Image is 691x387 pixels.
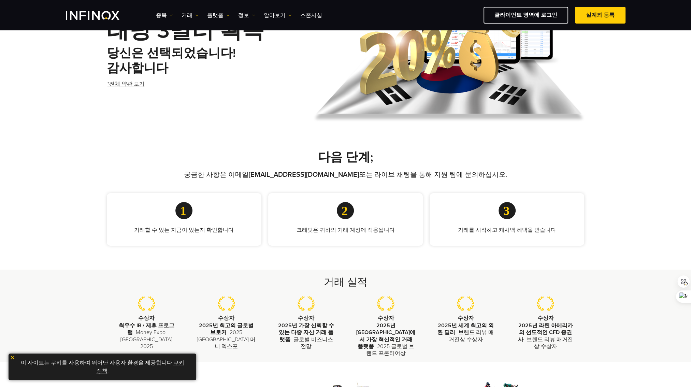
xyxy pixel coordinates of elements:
[117,322,176,350] p: - Money Expo [GEOGRAPHIC_DATA] 2025
[278,322,334,343] strong: 2025년 가장 신뢰할 수 있는 다중 자산 거래 플랫폼
[441,226,573,234] p: 거래를 시작하고 캐시백 혜택을 받습니다
[436,322,495,343] p: - 브랜드 리뷰 매거진상 수상자
[298,315,314,321] strong: 수상자
[197,322,256,350] p: - 2025 [GEOGRAPHIC_DATA] 머니 엑스포
[207,11,230,19] a: 플랫폼
[107,46,307,76] h2: 당신은 선택되었습니다! 감사합니다
[107,76,145,92] a: *전체 약관 보기
[199,322,254,336] strong: 2025년 최고의 글로벌 브로커
[238,11,255,19] a: 정보
[182,11,199,19] a: 거래
[66,11,135,20] a: INFINOX Logo
[138,315,155,321] strong: 수상자
[575,7,625,24] a: 실계좌 등록
[378,315,394,321] strong: 수상자
[119,322,174,336] strong: 최우수 IB / 제휴 프로그램
[118,226,250,234] p: 거래할 수 있는 자금이 있는지 확인합니다
[249,171,359,179] a: [EMAIL_ADDRESS][DOMAIN_NAME]
[132,275,559,289] h2: 거래 실적
[12,357,193,377] p: 이 사이트는 쿠키를 사용하여 뛰어난 사용자 환경을 제공합니다. .
[518,322,573,343] strong: 2025년 라틴 아메리카의 선도적인 CFD 증권사
[356,322,415,350] strong: 2025년 [GEOGRAPHIC_DATA]에서 가장 혁신적인 거래 플랫폼
[437,322,494,336] strong: 2025년 세계 최고의 외환 딜러
[10,355,15,360] img: yellow close icon
[264,11,292,19] a: 알아보기
[356,322,416,357] p: - 2025 글로벌 브랜드 프론티어상
[279,226,412,234] p: 크레딧은 귀하의 거래 계정에 적용됩니다
[218,315,234,321] strong: 수상자
[132,170,559,180] p: 궁금한 사항은 이메일 또는 라이브 채팅을 통해 지원 팀에 문의하십시오.
[300,11,322,19] a: 스폰서십
[156,11,173,19] a: 종목
[484,7,568,24] a: 클라이언트 영역에 로그인
[107,150,585,165] h2: 다음 단계;
[537,315,553,321] strong: 수상자
[458,315,474,321] strong: 수상자
[276,322,336,350] p: - 글로벌 비즈니스 전망
[516,322,575,350] p: - 브랜드 리뷰 매거진상 수상자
